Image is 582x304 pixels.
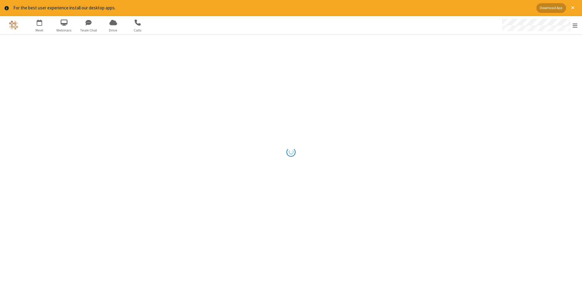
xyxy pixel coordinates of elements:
button: Download App [537,3,566,13]
span: Calls [126,28,149,33]
span: Team Chat [77,28,100,33]
button: Close alert [568,3,577,13]
div: For the best user experience install our desktop apps. [13,5,532,12]
img: QA Selenium DO NOT DELETE OR CHANGE [9,21,18,30]
span: Webinars [53,28,75,33]
button: Logo [2,16,25,34]
span: Meet [28,28,51,33]
div: Open menu [497,16,582,34]
span: Drive [102,28,125,33]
